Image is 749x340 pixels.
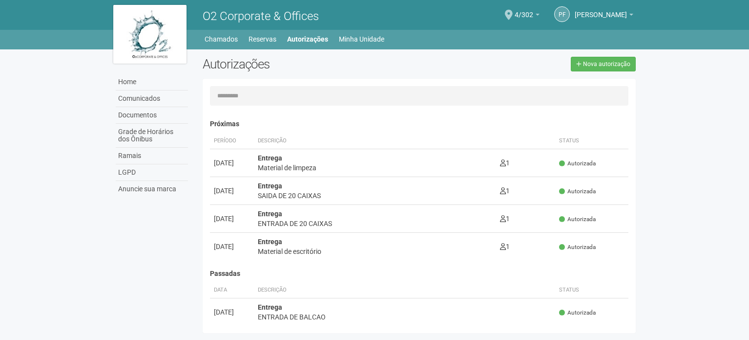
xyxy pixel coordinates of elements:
span: Nova autorização [583,61,630,68]
span: 1 [500,243,510,250]
span: Autorizada [559,159,596,168]
h4: Passadas [210,270,628,277]
div: [DATE] [214,214,250,224]
a: Anuncie sua marca [116,181,188,197]
th: Status [555,133,628,149]
span: Autorizada [559,187,596,196]
span: 1 [500,215,510,223]
a: LGPD [116,164,188,181]
h2: Autorizações [203,57,412,71]
a: [PERSON_NAME] [575,12,633,20]
a: Grade de Horários dos Ônibus [116,124,188,148]
span: Autorizada [559,309,596,317]
h4: Próximas [210,120,628,128]
a: PF [554,6,570,22]
a: Minha Unidade [339,32,384,46]
a: Home [116,74,188,91]
strong: Entrega [258,303,282,311]
a: Nova autorização [571,57,636,71]
div: Material de limpeza [258,163,492,173]
span: PRISCILLA FREITAS [575,1,627,19]
img: logo.jpg [113,5,187,64]
strong: Entrega [258,182,282,190]
span: 4/302 [515,1,533,19]
div: ENTRADA DE 20 CAIXAS [258,219,492,228]
span: Autorizada [559,215,596,224]
a: 4/302 [515,12,540,20]
div: [DATE] [214,158,250,168]
strong: Entrega [258,154,282,162]
div: SAIDA DE 20 CAIXAS [258,191,492,201]
span: Autorizada [559,243,596,251]
strong: Entrega [258,210,282,218]
div: [DATE] [214,186,250,196]
span: O2 Corporate & Offices [203,9,319,23]
strong: Entrega [258,238,282,246]
th: Descrição [254,133,496,149]
span: 1 [500,187,510,195]
div: ENTRADA DE BALCAO [258,312,551,322]
div: Material de escritório [258,247,492,256]
a: Documentos [116,107,188,124]
div: [DATE] [214,307,250,317]
th: Descrição [254,282,555,298]
a: Reservas [249,32,276,46]
span: 1 [500,159,510,167]
a: Autorizações [287,32,328,46]
a: Chamados [205,32,238,46]
a: Comunicados [116,91,188,107]
th: Status [555,282,628,298]
th: Data [210,282,254,298]
div: [DATE] [214,242,250,251]
th: Período [210,133,254,149]
a: Ramais [116,148,188,164]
